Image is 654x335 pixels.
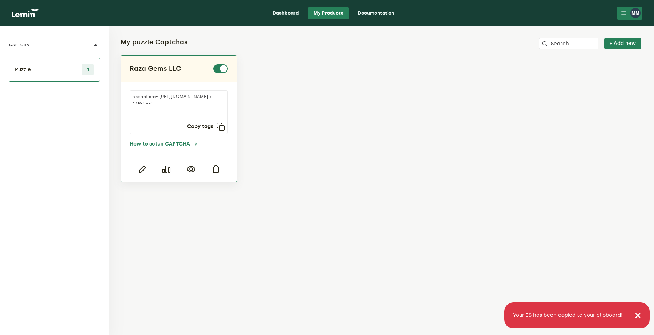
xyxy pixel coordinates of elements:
[121,38,188,46] h2: My puzzle Captchas
[630,8,641,18] div: MM
[352,7,400,19] a: Documentation
[9,42,29,48] label: CAPTCHA
[539,38,598,49] input: Search
[267,7,305,19] a: Dashboard
[9,58,100,82] li: Puzzle
[604,38,641,49] button: + Add new
[513,312,622,318] div: Your JS has been copied to your clipboard!
[82,64,94,75] span: 1
[130,64,181,73] h2: Raza Gems LLC
[308,7,349,19] a: My Products
[9,32,100,58] button: CAPTCHA
[187,122,225,131] button: Copy tags
[617,7,642,20] button: MM
[12,9,39,17] img: logo
[130,141,199,147] a: How to setup CAPTCHA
